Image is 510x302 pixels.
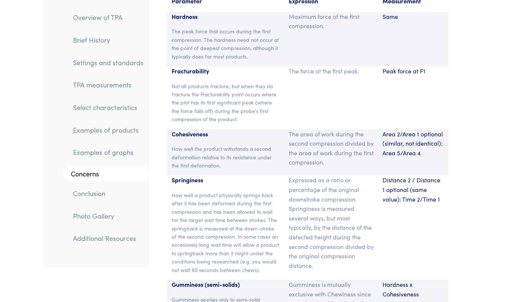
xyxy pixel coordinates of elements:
p: Expressed as a ratio or percentage of the original downstroke compression. Springiness is measure... [289,175,374,270]
p: Not all products fracture; but when they do fracture the Fracturability point occurs where the pl... [172,82,280,123]
a: Additional Resources [67,230,149,247]
p: The force at the first peak. [289,66,374,76]
a: Overview of TPA [67,9,149,26]
p: How well the product withstands a second deformation relative to its resistance under the first d... [172,145,280,169]
a: Select characteristics [67,99,149,116]
p: The area of work during the second compression divided by the area of work during the first compr... [289,129,374,167]
a: Settings and standards [67,54,149,71]
p: Springiness [172,175,280,185]
p: Same [382,12,444,21]
a: Photo Gallery [67,207,149,224]
a: Concerns [63,166,149,181]
p: Area 2/Area 1 optional (similar, not identical): Area 5/Area 4 [382,129,444,158]
p: Peak force at F1 [382,66,444,76]
p: Fracturability [172,66,280,76]
a: Examples of products [67,122,149,139]
a: Brief History [67,31,149,49]
a: TPA measurements [67,76,149,93]
p: Hardness [172,12,280,21]
p: Distance 2 / Distance 1 optional (same value): Time 2/Time 1 [382,175,444,204]
p: Cohesiveness [172,129,280,139]
p: Maximum force of the first compression. [289,12,374,31]
p: How well a product physically springs back after it has been deformed during the first compressio... [172,191,280,274]
p: The peak force that occurs during the first compression. The hardness need not occur at the point... [172,27,280,60]
a: Conclusion [67,185,149,202]
p: Gumminess (semi-solids) [172,280,280,289]
a: Examples of graphs [67,144,149,161]
p: Hardness x Cohesiveness [382,280,444,299]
